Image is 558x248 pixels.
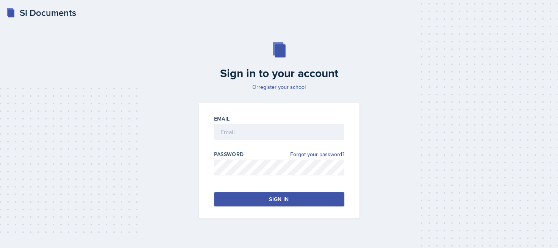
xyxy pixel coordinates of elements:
[194,67,364,80] h2: Sign in to your account
[269,195,289,203] div: Sign in
[214,192,344,206] button: Sign in
[194,83,364,91] p: Or
[6,6,76,20] a: SI Documents
[258,83,306,91] a: register your school
[214,124,344,140] input: Email
[214,115,230,122] label: Email
[290,150,344,158] a: Forgot your password?
[214,150,244,158] label: Password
